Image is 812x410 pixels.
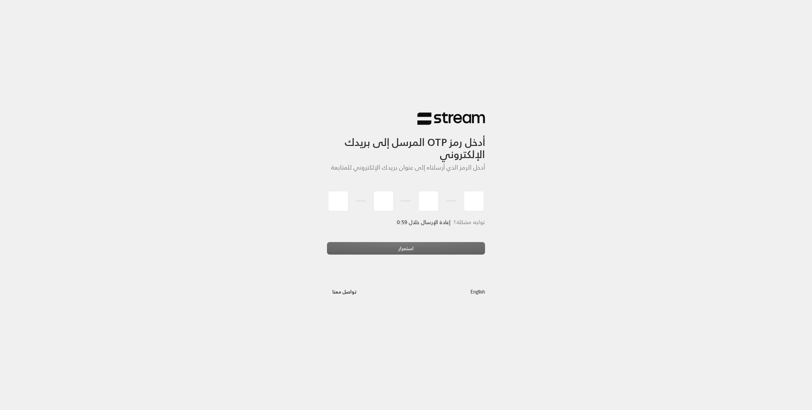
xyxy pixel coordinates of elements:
span: إعادة الإرسال خلال 0:59 [397,217,451,227]
img: Stream Logo [417,112,485,125]
h5: أدخل الرمز الذي أرسلناه إلى عنوان بريدك الإلكتروني للمتابعة [327,164,485,171]
a: تواصل معنا [327,287,363,296]
a: English [470,285,485,298]
span: تواجه مشكلة؟ [454,217,485,227]
button: تواصل معنا [327,285,363,298]
h3: أدخل رمز OTP المرسل إلى بريدك الإلكتروني [327,125,485,161]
